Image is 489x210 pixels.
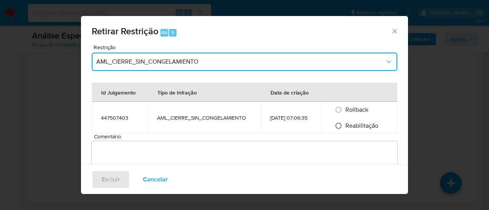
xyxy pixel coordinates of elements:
[345,105,368,114] span: Rollback
[101,114,139,121] div: 447507403
[94,134,400,139] span: Comentário
[92,53,397,71] button: Restriction
[261,83,318,101] div: Data de criação
[96,58,385,66] span: AML_CIERRE_SIN_CONGELAMIENTO
[143,171,168,188] span: Cancelar
[133,170,178,189] button: Cancelar
[92,24,159,38] span: Retirar Restrição
[345,121,378,130] span: Reabilitação
[92,83,145,101] div: Id Julgamento
[94,45,399,50] span: Restrição
[391,27,398,34] button: Fechar a janela
[157,114,251,121] div: AML_CIERRE_SIN_CONGELAMIENTO
[148,83,206,101] div: Tipo de Infração
[270,114,312,121] div: [DATE] 07:06:35
[161,29,167,36] span: Alt
[171,29,174,36] span: 5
